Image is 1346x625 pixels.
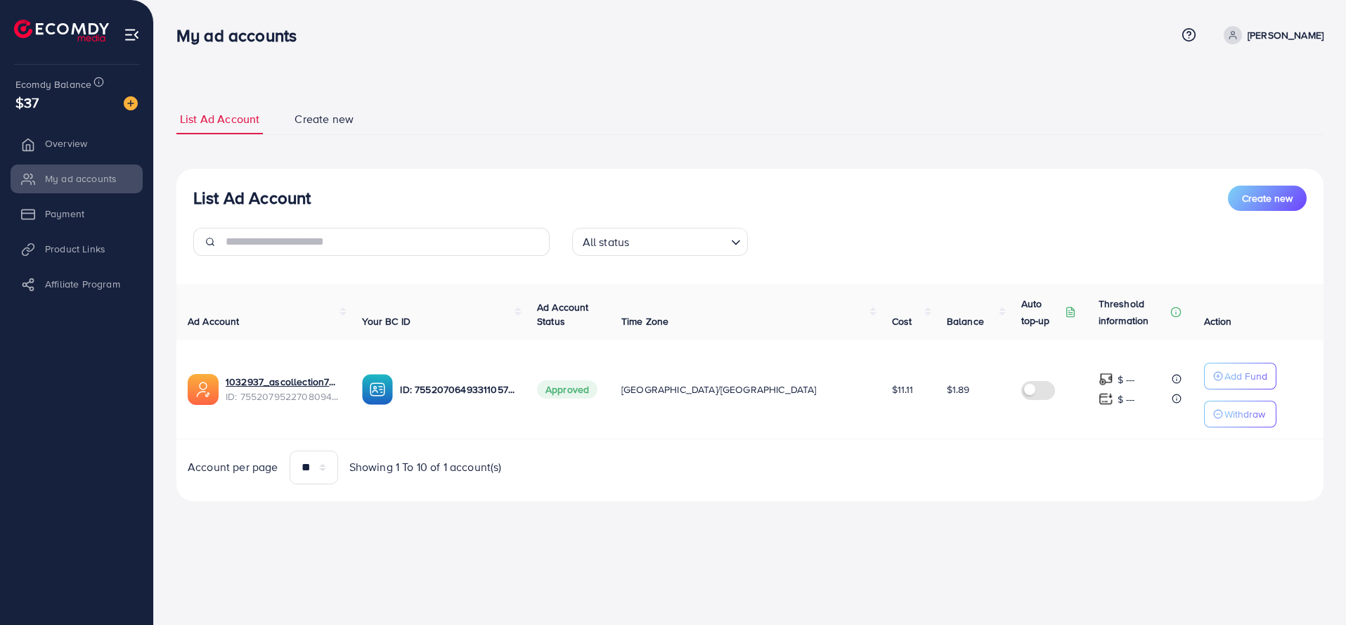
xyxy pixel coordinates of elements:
span: ID: 7552079522708094993 [226,389,339,404]
span: All status [580,232,633,252]
img: top-up amount [1099,392,1113,406]
button: Withdraw [1204,401,1276,427]
span: Account per page [188,459,278,475]
img: ic-ads-acc.e4c84228.svg [188,374,219,405]
span: Create new [295,111,354,127]
span: $1.89 [947,382,970,397]
p: [PERSON_NAME] [1248,27,1324,44]
span: Cost [892,314,912,328]
img: image [124,96,138,110]
span: Ad Account [188,314,240,328]
span: Ad Account Status [537,300,589,328]
button: Create new [1228,186,1307,211]
input: Search for option [633,229,725,252]
img: menu [124,27,140,43]
span: Your BC ID [362,314,410,328]
p: $ --- [1118,391,1135,408]
p: $ --- [1118,371,1135,388]
span: Ecomdy Balance [15,77,91,91]
p: Auto top-up [1021,295,1062,329]
h3: List Ad Account [193,188,311,208]
h3: My ad accounts [176,25,308,46]
span: Action [1204,314,1232,328]
img: ic-ba-acc.ded83a64.svg [362,374,393,405]
img: logo [14,20,109,41]
span: Create new [1242,191,1293,205]
p: Add Fund [1224,368,1267,385]
img: top-up amount [1099,372,1113,387]
span: $11.11 [892,382,914,397]
span: Time Zone [621,314,668,328]
p: Withdraw [1224,406,1265,423]
span: List Ad Account [180,111,259,127]
a: [PERSON_NAME] [1218,26,1324,44]
p: Threshold information [1099,295,1167,329]
p: ID: 7552070649331105799 [400,381,514,398]
span: Approved [537,380,597,399]
button: Add Fund [1204,363,1276,389]
span: [GEOGRAPHIC_DATA]/[GEOGRAPHIC_DATA] [621,382,817,397]
div: <span class='underline'>1032937_ascollection797_1758355565983</span></br>7552079522708094993 [226,375,339,404]
span: Balance [947,314,984,328]
span: $37 [15,92,39,112]
a: 1032937_ascollection797_1758355565983 [226,375,339,389]
span: Showing 1 To 10 of 1 account(s) [349,459,502,475]
div: Search for option [572,228,748,256]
